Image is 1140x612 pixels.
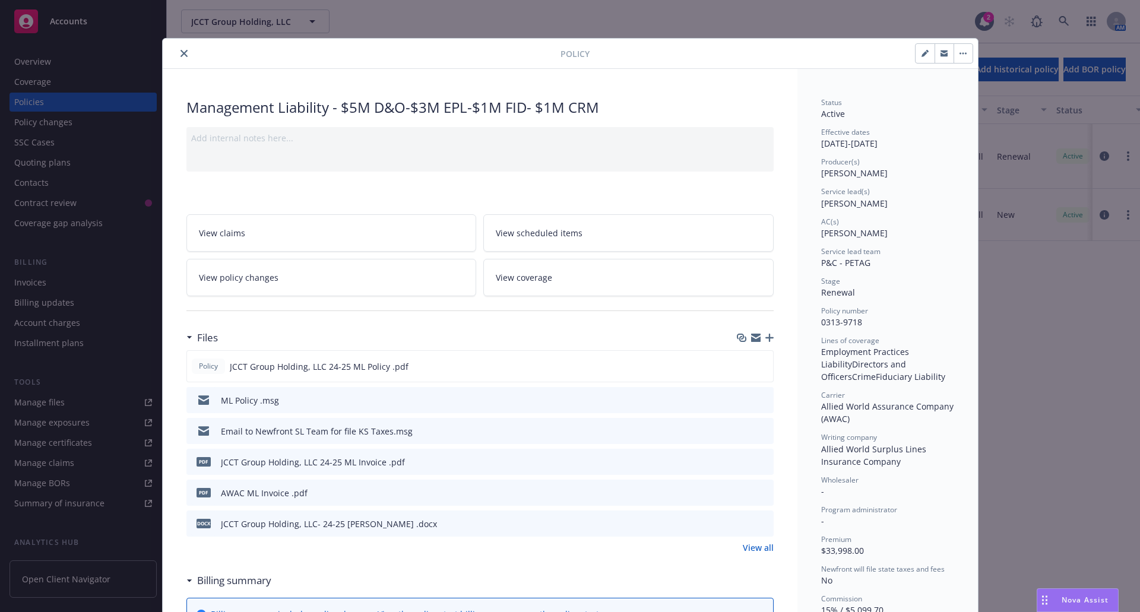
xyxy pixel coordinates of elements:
[758,425,769,437] button: preview file
[496,227,582,239] span: View scheduled items
[483,214,774,252] a: View scheduled items
[739,518,749,530] button: download file
[821,167,888,179] span: [PERSON_NAME]
[821,276,840,286] span: Stage
[821,401,956,424] span: Allied World Assurance Company (AWAC)
[743,541,774,554] a: View all
[821,475,859,485] span: Wholesaler
[821,346,911,370] span: Employment Practices Liability
[821,316,862,328] span: 0313-9718
[177,46,191,61] button: close
[221,394,279,407] div: ML Policy .msg
[821,246,881,256] span: Service lead team
[739,360,748,373] button: download file
[483,259,774,296] a: View coverage
[197,457,211,466] span: pdf
[1062,595,1109,605] span: Nova Assist
[1037,589,1052,611] div: Drag to move
[821,257,870,268] span: P&C - PETAG
[821,505,897,515] span: Program administrator
[821,198,888,209] span: [PERSON_NAME]
[821,534,851,544] span: Premium
[821,217,839,227] span: AC(s)
[758,360,768,373] button: preview file
[821,564,945,574] span: Newfront will file state taxes and fees
[821,127,954,150] div: [DATE] - [DATE]
[852,371,876,382] span: Crime
[197,330,218,345] h3: Files
[186,573,271,588] div: Billing summary
[739,394,749,407] button: download file
[821,127,870,137] span: Effective dates
[560,47,590,60] span: Policy
[191,132,769,144] div: Add internal notes here...
[197,519,211,528] span: docx
[758,394,769,407] button: preview file
[199,227,245,239] span: View claims
[221,425,413,437] div: Email to Newfront SL Team for file KS Taxes.msg
[821,186,870,196] span: Service lead(s)
[186,259,477,296] a: View policy changes
[821,594,862,604] span: Commission
[199,271,278,284] span: View policy changes
[197,361,220,372] span: Policy
[739,425,749,437] button: download file
[876,371,945,382] span: Fiduciary Liability
[821,575,832,586] span: No
[821,432,877,442] span: Writing company
[821,97,842,107] span: Status
[821,486,824,497] span: -
[821,359,908,382] span: Directors and Officers
[221,456,405,468] div: JCCT Group Holding, LLC 24-25 ML Invoice .pdf
[821,227,888,239] span: [PERSON_NAME]
[197,488,211,497] span: pdf
[821,515,824,527] span: -
[221,487,308,499] div: AWAC ML Invoice .pdf
[1037,588,1119,612] button: Nova Assist
[821,287,855,298] span: Renewal
[186,214,477,252] a: View claims
[496,271,552,284] span: View coverage
[758,518,769,530] button: preview file
[221,518,437,530] div: JCCT Group Holding, LLC- 24-25 [PERSON_NAME] .docx
[821,443,929,467] span: Allied World Surplus Lines Insurance Company
[739,456,749,468] button: download file
[758,456,769,468] button: preview file
[739,487,749,499] button: download file
[197,573,271,588] h3: Billing summary
[230,360,408,373] span: JCCT Group Holding, LLC 24-25 ML Policy .pdf
[758,487,769,499] button: preview file
[821,306,868,316] span: Policy number
[821,157,860,167] span: Producer(s)
[821,545,864,556] span: $33,998.00
[186,330,218,345] div: Files
[821,390,845,400] span: Carrier
[821,108,845,119] span: Active
[821,335,879,345] span: Lines of coverage
[186,97,774,118] div: Management Liability - $5M D&O-$3M EPL-$1M FID- $1M CRM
